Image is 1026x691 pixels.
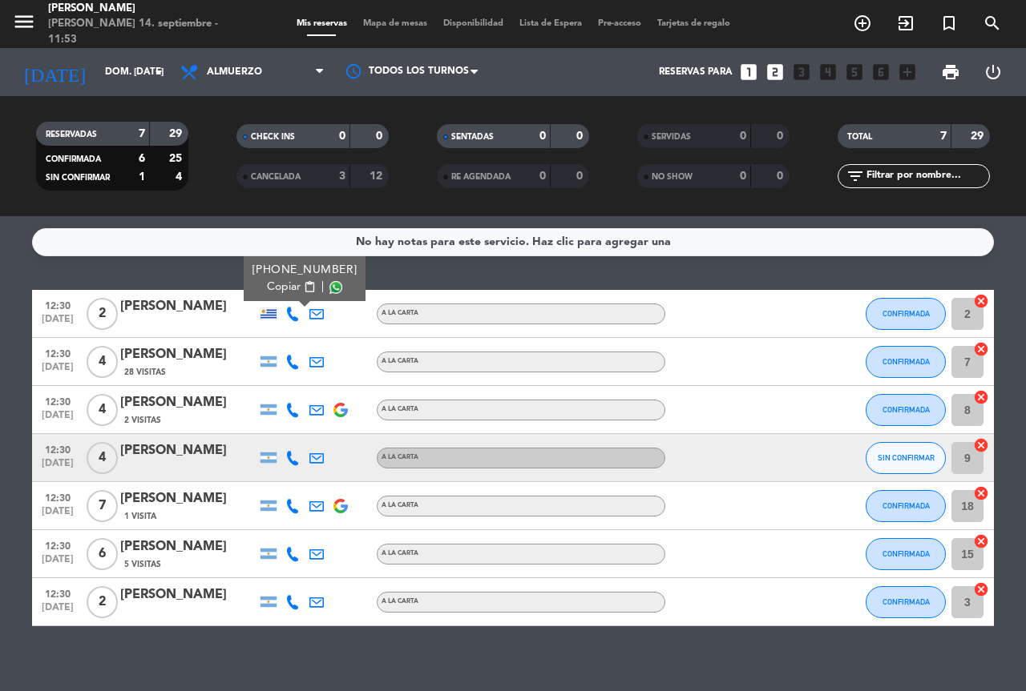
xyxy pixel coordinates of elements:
[38,440,78,458] span: 12:30
[169,153,185,164] strong: 25
[46,131,97,139] span: RESERVADAS
[777,171,786,182] strong: 0
[38,392,78,410] span: 12:30
[38,506,78,524] span: [DATE]
[139,128,145,139] strong: 7
[355,19,435,28] span: Mapa de mesas
[738,62,759,82] i: looks_one
[339,131,345,142] strong: 0
[818,62,838,82] i: looks_4
[740,131,746,142] strong: 0
[251,133,295,141] span: CHECK INS
[87,346,118,378] span: 4
[878,453,935,462] span: SIN CONFIRMAR
[870,62,891,82] i: looks_6
[511,19,590,28] span: Lista de Espera
[38,314,78,332] span: [DATE]
[866,346,946,378] button: CONFIRMADA
[38,536,78,554] span: 12:30
[38,362,78,380] span: [DATE]
[382,358,418,364] span: A LA CARTA
[120,585,256,605] div: [PERSON_NAME]
[376,131,386,142] strong: 0
[435,19,511,28] span: Disponibilidad
[124,510,156,523] span: 1 Visita
[124,414,161,427] span: 2 Visitas
[207,66,262,78] span: Almuerzo
[846,167,865,186] i: filter_list
[941,62,960,82] span: print
[169,128,185,139] strong: 29
[791,62,812,82] i: looks_3
[46,174,110,182] span: SIN CONFIRMAR
[576,171,586,182] strong: 0
[46,155,101,163] span: CONFIRMADA
[38,458,78,476] span: [DATE]
[120,440,256,461] div: [PERSON_NAME]
[939,14,959,33] i: turned_in_not
[971,131,987,142] strong: 29
[576,131,586,142] strong: 0
[866,538,946,570] button: CONFIRMADA
[38,343,78,362] span: 12:30
[149,62,168,82] i: arrow_drop_down
[321,279,325,295] span: |
[844,62,865,82] i: looks_5
[971,48,1014,96] div: LOG OUT
[883,501,930,510] span: CONFIRMADA
[847,133,872,141] span: TOTAL
[356,233,671,251] div: No hay notas para este servicio. Haz clic para agregar una
[539,171,546,182] strong: 0
[382,502,418,508] span: A LA CARTA
[304,281,316,293] span: content_paste
[590,19,649,28] span: Pre-acceso
[124,366,166,379] span: 28 Visitas
[382,598,418,605] span: A LA CARTA
[973,293,989,309] i: cancel
[252,262,357,279] div: [PHONE_NUMBER]
[87,538,118,570] span: 6
[649,19,738,28] span: Tarjetas de regalo
[883,309,930,318] span: CONFIRMADA
[740,171,746,182] strong: 0
[267,279,316,295] button: Copiarcontent_paste
[865,167,989,185] input: Filtrar por nombre...
[973,485,989,501] i: cancel
[866,586,946,618] button: CONFIRMADA
[87,394,118,426] span: 4
[973,437,989,453] i: cancel
[333,499,348,513] img: google-logo.png
[973,389,989,405] i: cancel
[883,549,930,558] span: CONFIRMADA
[38,488,78,506] span: 12:30
[87,490,118,522] span: 7
[883,405,930,414] span: CONFIRMADA
[38,554,78,572] span: [DATE]
[777,131,786,142] strong: 0
[38,584,78,602] span: 12:30
[38,295,78,314] span: 12:30
[382,406,418,412] span: A LA CARTA
[652,133,691,141] span: SERVIDAS
[124,558,161,571] span: 5 Visitas
[139,171,145,183] strong: 1
[883,597,930,606] span: CONFIRMADA
[984,62,1003,82] i: power_settings_new
[176,171,185,183] strong: 4
[48,16,244,47] div: [PERSON_NAME] 14. septiembre - 11:53
[896,14,915,33] i: exit_to_app
[983,14,1002,33] i: search
[120,392,256,413] div: [PERSON_NAME]
[289,19,355,28] span: Mis reservas
[87,442,118,474] span: 4
[38,410,78,428] span: [DATE]
[267,279,301,295] span: Copiar
[120,488,256,509] div: [PERSON_NAME]
[87,298,118,330] span: 2
[12,54,97,90] i: [DATE]
[382,310,418,316] span: A LA CARTA
[451,133,494,141] span: SENTADAS
[897,62,918,82] i: add_box
[659,66,733,78] span: Reservas para
[87,586,118,618] span: 2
